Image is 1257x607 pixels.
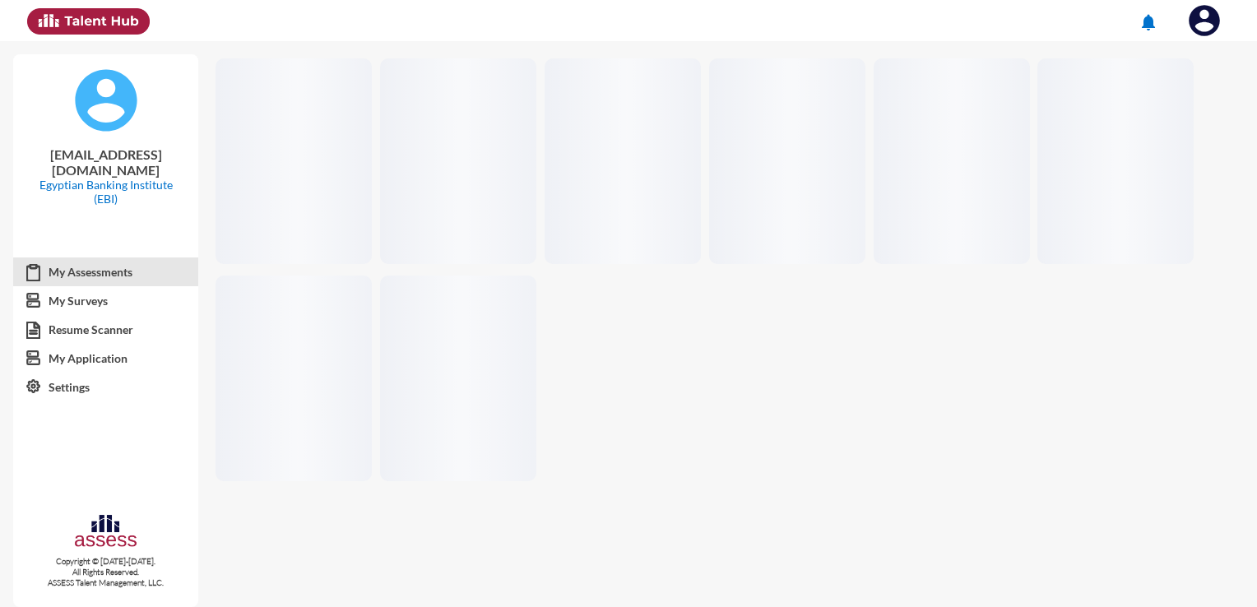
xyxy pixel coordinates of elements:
[13,257,198,287] a: My Assessments
[26,146,185,178] p: [EMAIL_ADDRESS][DOMAIN_NAME]
[13,373,198,402] a: Settings
[73,67,139,133] img: default%20profile%20image.svg
[13,286,198,316] a: My Surveys
[73,512,138,553] img: assesscompany-logo.png
[13,344,198,373] a: My Application
[26,178,185,206] p: Egyptian Banking Institute (EBI)
[13,315,198,345] a: Resume Scanner
[13,556,198,588] p: Copyright © [DATE]-[DATE]. All Rights Reserved. ASSESS Talent Management, LLC.
[1139,12,1158,32] mat-icon: notifications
